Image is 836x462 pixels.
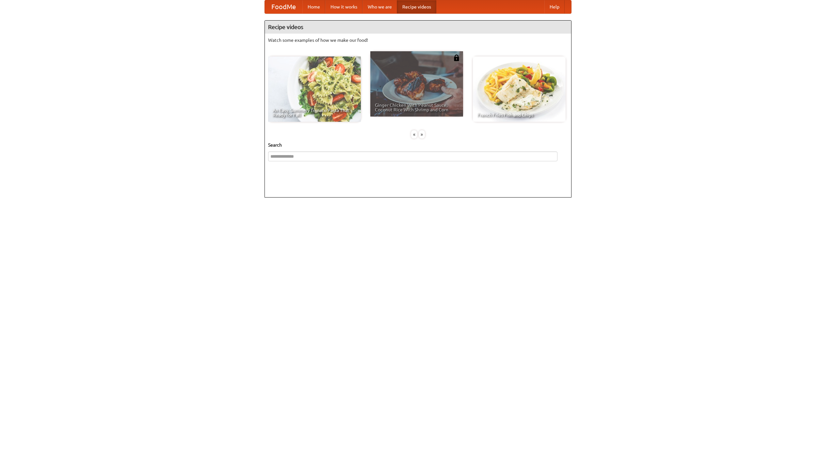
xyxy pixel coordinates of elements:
[302,0,325,13] a: Home
[265,0,302,13] a: FoodMe
[411,130,417,138] div: «
[268,37,568,43] p: Watch some examples of how we make our food!
[268,142,568,148] h5: Search
[325,0,362,13] a: How it works
[544,0,565,13] a: Help
[362,0,397,13] a: Who we are
[273,108,356,117] span: An Easy, Summery Tomato Pasta That's Ready for Fall
[397,0,436,13] a: Recipe videos
[477,113,561,117] span: French Fries Fish and Chips
[265,21,571,34] h4: Recipe videos
[419,130,425,138] div: »
[473,56,566,122] a: French Fries Fish and Chips
[453,55,460,61] img: 483408.png
[268,56,361,122] a: An Easy, Summery Tomato Pasta That's Ready for Fall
